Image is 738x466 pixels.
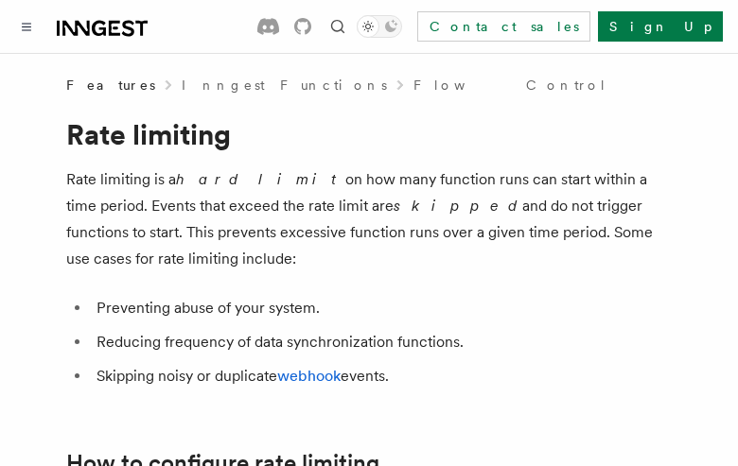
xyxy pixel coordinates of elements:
[417,11,590,42] a: Contact sales
[413,76,607,95] a: Flow Control
[66,166,672,272] p: Rate limiting is a on how many function runs can start within a time period. Events that exceed t...
[357,15,402,38] button: Toggle dark mode
[176,170,345,188] em: hard limit
[394,197,522,215] em: skipped
[326,15,349,38] button: Find something...
[66,76,155,95] span: Features
[66,117,672,151] h1: Rate limiting
[182,76,387,95] a: Inngest Functions
[598,11,723,42] a: Sign Up
[91,363,672,389] li: Skipping noisy or duplicate events.
[91,295,672,321] li: Preventing abuse of your system.
[91,329,672,355] li: Reducing frequency of data synchronization functions.
[277,367,341,385] a: webhook
[15,15,38,38] button: Toggle navigation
